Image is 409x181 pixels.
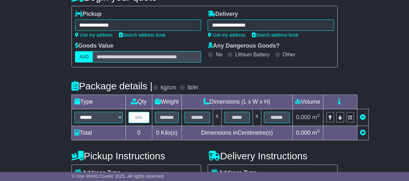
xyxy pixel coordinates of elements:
[75,51,93,62] label: AUD
[181,95,292,109] td: Dimensions (L x W x H)
[253,109,261,126] td: x
[296,130,310,136] span: 0.000
[283,51,296,58] label: Other
[216,51,222,58] label: No
[71,126,125,140] td: Total
[75,11,102,18] label: Pickup
[213,109,221,126] td: x
[312,130,319,136] span: m
[211,169,257,176] label: Address Type
[235,51,270,58] label: Lithium Battery
[71,81,153,91] h4: Package details |
[208,11,238,18] label: Delivery
[71,174,165,179] span: © One World Courier 2025. All rights reserved.
[75,32,113,38] a: Use my address
[119,32,166,38] a: Search address book
[152,95,181,109] td: Weight
[125,95,152,109] td: Qty
[208,32,245,38] a: Use my address
[75,169,121,176] label: Address Type
[296,114,310,120] span: 0.000
[292,95,323,109] td: Volume
[71,151,201,161] h4: Pickup Instructions
[360,114,366,120] a: Remove this item
[208,151,338,161] h4: Delivery Instructions
[188,84,198,91] label: lb/in
[161,84,176,91] label: kg/cm
[181,126,292,140] td: Dimensions in Centimetre(s)
[317,129,319,133] sup: 3
[71,95,125,109] td: Type
[360,130,366,136] a: Add new item
[252,32,298,38] a: Search address book
[125,126,152,140] td: 0
[152,126,181,140] td: Kilo(s)
[75,42,113,50] label: Goods Value
[208,42,279,50] label: Any Dangerous Goods?
[312,114,319,120] span: m
[317,113,319,118] sup: 3
[156,130,159,136] span: 0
